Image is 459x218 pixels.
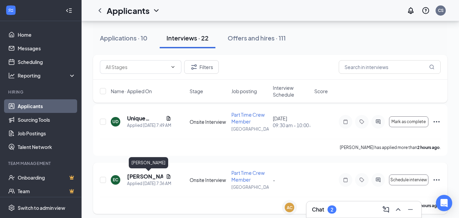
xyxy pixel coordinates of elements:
svg: Notifications [407,6,415,15]
b: 2 hours ago [417,145,440,150]
a: Messages [18,41,76,55]
div: 2 [331,207,333,213]
svg: Tag [358,177,366,183]
a: Sourcing Tools [18,113,76,127]
svg: ComposeMessage [382,205,390,214]
div: Team Management [8,161,74,166]
svg: ActiveChat [374,177,382,183]
span: - [273,177,275,183]
svg: Ellipses [432,118,441,126]
a: OnboardingCrown [18,171,76,184]
p: [GEOGRAPHIC_DATA] [231,184,269,190]
input: All Stages [106,63,167,71]
div: [PERSON_NAME] [129,157,168,168]
span: Interview Schedule [273,84,310,98]
svg: Note [341,119,350,124]
p: [GEOGRAPHIC_DATA] [231,126,269,132]
div: Onsite Interview [190,177,227,183]
svg: MagnifyingGlass [429,64,435,70]
div: [DATE] [273,115,310,129]
button: Mark as complete [389,116,428,127]
div: AC [287,205,293,211]
button: Schedule interview [389,174,428,185]
svg: Minimize [406,205,414,214]
span: Job posting [231,88,257,95]
div: CS [438,7,444,13]
div: Offers and hires · 111 [228,34,286,42]
a: Talent Network [18,140,76,154]
div: EC [113,177,118,183]
a: Scheduling [18,55,76,69]
div: Interviews · 22 [166,34,209,42]
p: [PERSON_NAME] has applied more than . [340,145,441,150]
div: Applications · 10 [100,34,147,42]
div: Open Intercom Messenger [436,195,452,211]
h5: Unique [PERSON_NAME] [127,115,163,122]
div: Hiring [8,89,74,95]
input: Search in interviews [339,60,441,74]
svg: QuestionInfo [422,6,430,15]
svg: ChevronDown [152,6,160,15]
svg: Collapse [66,7,72,14]
span: Stage [190,88,203,95]
span: Mark as complete [391,119,426,124]
a: TeamCrown [18,184,76,198]
span: Name · Applied On [111,88,152,95]
div: Switch to admin view [18,204,65,211]
button: ChevronUp [393,204,404,215]
svg: ChevronLeft [96,6,104,15]
svg: WorkstreamLogo [7,7,14,14]
div: Onsite Interview [190,118,227,125]
svg: Analysis [8,72,15,79]
a: Applicants [18,99,76,113]
svg: Tag [358,119,366,124]
svg: Document [166,116,171,121]
svg: Note [341,177,350,183]
a: Job Postings [18,127,76,140]
svg: Settings [8,204,15,211]
svg: ChevronDown [170,64,176,70]
span: Score [314,88,328,95]
div: Applied [DATE] 7:49 AM [127,122,171,129]
button: Filter Filters [184,60,219,74]
a: Home [18,28,76,41]
svg: Document [166,174,171,179]
svg: Ellipses [432,176,441,184]
div: UD [112,119,119,124]
h1: Applicants [107,5,149,16]
svg: Filter [190,63,198,71]
b: 2 hours ago [417,203,440,208]
button: ComposeMessage [381,204,391,215]
button: Minimize [405,204,416,215]
span: Part Time Crew Member [231,170,265,183]
svg: ChevronUp [394,205,402,214]
svg: ActiveChat [374,119,382,124]
span: Part Time Crew Member [231,112,265,124]
h3: Chat [312,206,324,213]
h5: [PERSON_NAME] [127,173,163,180]
div: Applied [DATE] 7:36 AM [127,180,171,187]
span: Schedule interview [390,178,427,182]
span: 09:30 am - 10:00 am [273,122,310,129]
div: Reporting [18,72,76,79]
